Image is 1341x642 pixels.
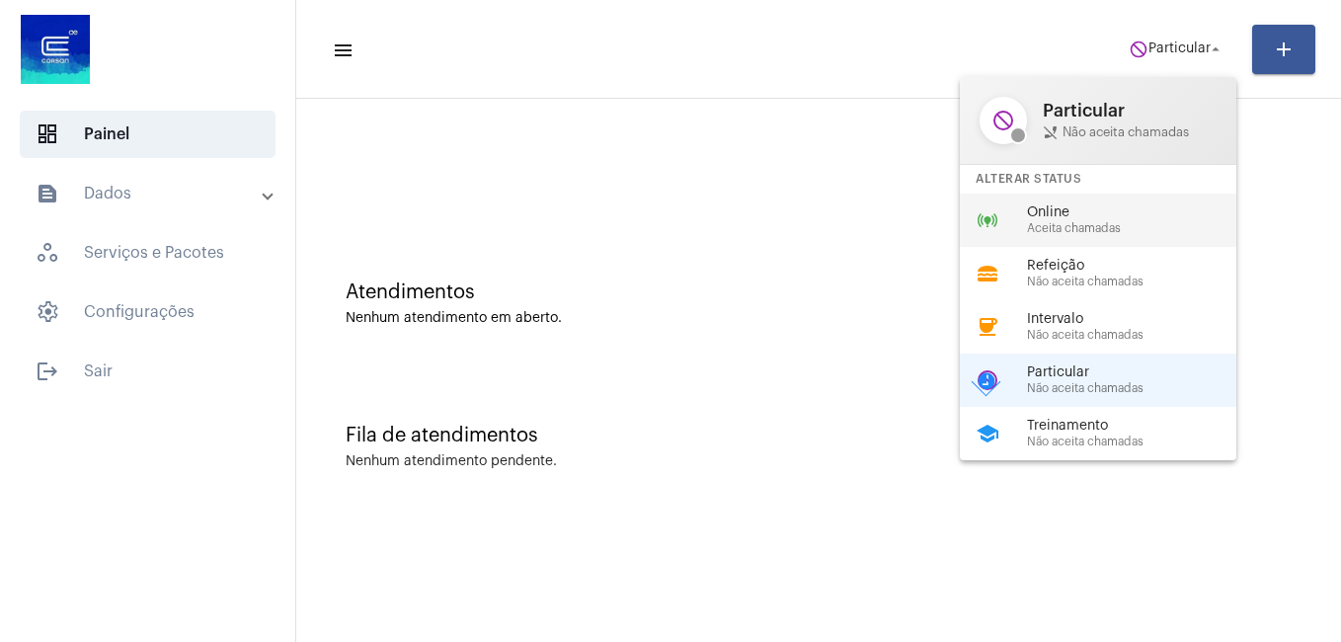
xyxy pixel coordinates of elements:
mat-icon: online_prediction [976,208,999,232]
mat-icon: lunch_dining [976,262,999,285]
mat-icon: coffee [976,315,999,339]
span: Refeição [1027,259,1252,274]
span: Aceita chamadas [1027,222,1252,235]
span: Particular [1027,365,1252,380]
span: Treinamento [1027,419,1252,434]
span: Intervalo [1027,312,1252,327]
mat-icon: phone_disabled [1043,124,1059,140]
span: Não aceita chamadas [1027,329,1252,342]
mat-icon: school [976,422,999,445]
span: Não aceita chamadas [1027,276,1252,288]
span: Online [1027,205,1252,220]
div: Alterar Status [960,165,1236,194]
mat-icon: check_circle [972,367,1001,397]
span: Não aceita chamadas [1027,436,1252,448]
span: Particular [1043,101,1217,120]
mat-icon: do_not_disturb [976,368,999,392]
mat-icon: do_not_disturb [980,97,1027,144]
span: Não aceita chamadas [1043,124,1217,140]
span: Não aceita chamadas [1027,382,1252,395]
